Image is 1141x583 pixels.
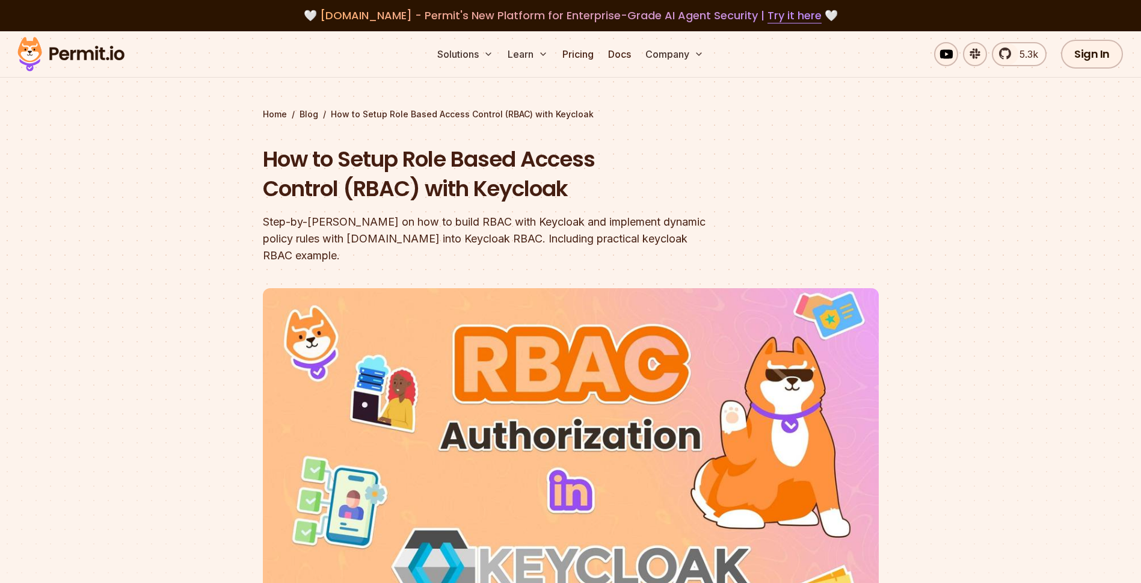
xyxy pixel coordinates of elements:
[767,8,822,23] a: Try it here
[263,214,725,264] div: Step-by-[PERSON_NAME] on how to build RBAC with Keycloak and implement dynamic policy rules with ...
[558,42,598,66] a: Pricing
[603,42,636,66] a: Docs
[1061,40,1123,69] a: Sign In
[12,34,130,75] img: Permit logo
[300,108,318,120] a: Blog
[263,108,287,120] a: Home
[992,42,1047,66] a: 5.3k
[263,108,879,120] div: / /
[503,42,553,66] button: Learn
[1012,47,1038,61] span: 5.3k
[263,144,725,204] h1: How to Setup Role Based Access Control (RBAC) with Keycloak
[320,8,822,23] span: [DOMAIN_NAME] - Permit's New Platform for Enterprise-Grade AI Agent Security |
[432,42,498,66] button: Solutions
[29,7,1112,24] div: 🤍 🤍
[641,42,709,66] button: Company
